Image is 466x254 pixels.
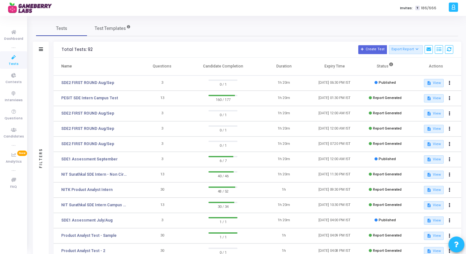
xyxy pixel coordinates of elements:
button: View [424,109,443,118]
button: View [424,232,443,240]
span: Candidates [4,134,24,139]
td: 13 [137,167,187,182]
span: 160 / 177 [208,96,237,102]
td: [DATE] 04:00 PM IST [309,213,360,228]
span: 6 / 7 [208,157,237,164]
th: Candidate Completion [187,58,258,75]
span: Report Generated [373,142,402,146]
span: Report Generated [373,96,402,100]
td: 3 [137,121,187,137]
th: Expiry Time [309,58,360,75]
td: 3 [137,106,187,121]
span: Report Generated [373,111,402,115]
span: Tests [9,61,18,67]
span: Report Generated [373,249,402,253]
td: 3 [137,213,187,228]
span: Questions [4,116,23,121]
a: Product Analyst Test - 2 [61,248,105,254]
span: 0 / 1 [208,127,237,133]
td: 3 [137,75,187,91]
td: [DATE] 12:00 AM IST [309,121,360,137]
td: [DATE] 06:30 PM IST [309,75,360,91]
mat-icon: description [427,188,431,192]
td: 1h 20m [258,198,309,213]
td: 1h [258,182,309,198]
button: View [424,125,443,133]
span: 1 / 1 [208,218,237,225]
span: Interviews [5,98,23,103]
td: 3 [137,152,187,167]
td: [DATE] 12:00 AM IST [309,106,360,121]
span: Report Generated [373,126,402,131]
span: Dashboard [4,36,23,42]
td: 1h 20m [258,121,309,137]
span: Tests [56,25,67,32]
mat-icon: description [427,173,431,177]
span: T [415,6,419,11]
td: 13 [137,91,187,106]
a: SDE2 FIRST ROUND Aug/Sep [61,110,114,116]
td: [DATE] 07:20 PM IST [309,137,360,152]
td: 30 [137,182,187,198]
button: Export Report [389,45,423,54]
td: 30 [137,228,187,243]
td: 1h 20m [258,167,309,182]
span: 30 / 34 [208,203,237,209]
td: [DATE] 10:30 PM IST [309,198,360,213]
span: 186/666 [421,5,436,11]
span: Report Generated [373,233,402,237]
a: NIT Surathkal SDE Intern - Non Circuit [61,172,127,177]
span: 0 / 1 [208,81,237,87]
mat-icon: description [427,96,431,101]
a: SDE2 FIRST ROUND Aug/Sep [61,141,114,147]
mat-icon: description [427,249,431,253]
span: Report Generated [373,187,402,192]
th: Status [360,58,411,75]
span: Contests [5,80,22,85]
td: 1h 20m [258,137,309,152]
span: Test Templates [95,25,126,32]
a: SDE2 FIRST ROUND Aug/Sep [61,126,114,131]
button: View [424,186,443,194]
td: 1h 20m [258,106,309,121]
button: View [424,216,443,225]
span: Analytics [6,159,22,165]
img: logo [8,2,56,14]
td: [DATE] 11:30 PM IST [309,167,360,182]
span: Report Generated [373,203,402,207]
button: View [424,140,443,148]
td: 1h 20m [258,91,309,106]
td: [DATE] 01:30 PM IST [309,91,360,106]
mat-icon: description [427,142,431,146]
span: 40 / 46 [208,173,237,179]
td: [DATE] 04:09 PM IST [309,228,360,243]
a: PESIT SDE Intern Campus Test [61,95,118,101]
mat-icon: description [427,218,431,223]
span: Published [379,157,396,161]
a: NIT Surathkal SDE Intern Campus Test [61,202,127,208]
a: SDE2 FIRST ROUND Aug/Sep [61,80,114,86]
mat-icon: description [427,157,431,162]
span: FAQ [10,184,17,190]
td: [DATE] 12:00 AM IST [309,152,360,167]
span: Published [379,218,396,222]
td: 13 [137,198,187,213]
button: View [424,171,443,179]
span: New [17,151,27,156]
mat-icon: description [427,203,431,208]
label: Invites: [400,5,413,11]
span: 48 / 52 [208,188,237,194]
mat-icon: description [427,127,431,131]
mat-icon: description [427,234,431,238]
div: Filters [38,123,44,193]
span: Report Generated [373,172,402,176]
button: View [424,79,443,87]
mat-icon: description [427,81,431,85]
td: 3 [137,137,187,152]
div: Total Tests: 92 [62,47,93,52]
a: NITK Product Analyst Intern [61,187,113,193]
td: [DATE] 09:30 PM IST [309,182,360,198]
button: View [424,155,443,164]
td: 1h 20m [258,213,309,228]
a: Product Analyst Test - Sample [61,233,117,238]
